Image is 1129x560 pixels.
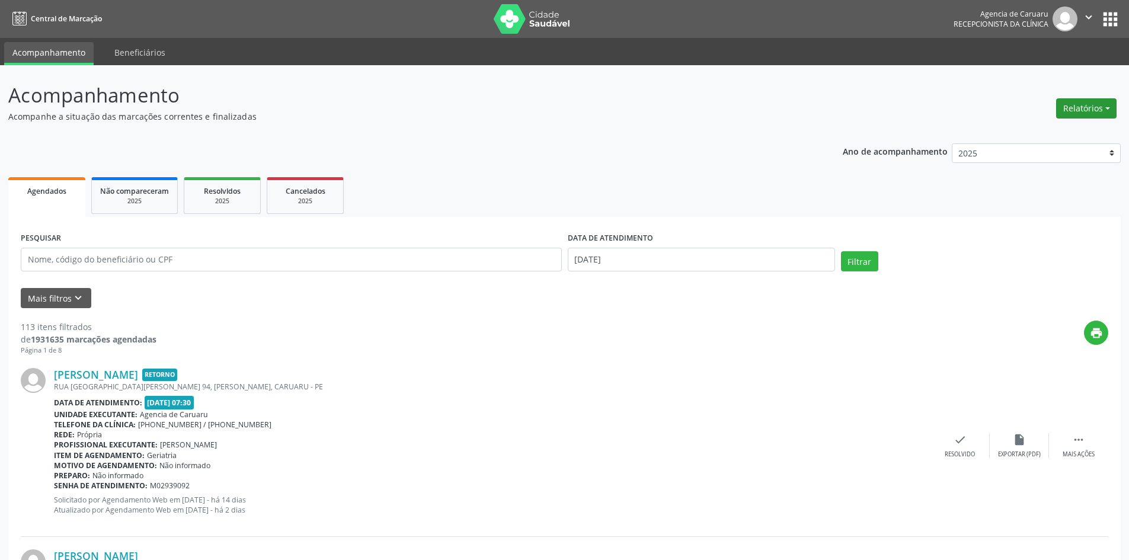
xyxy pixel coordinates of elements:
a: [PERSON_NAME] [54,368,138,381]
div: Resolvido [945,450,975,459]
span: Retorno [142,369,177,381]
button: print [1084,321,1108,345]
div: RUA [GEOGRAPHIC_DATA][PERSON_NAME] 94, [PERSON_NAME], CARUARU - PE [54,382,930,392]
button:  [1077,7,1100,31]
span: Não informado [159,460,210,471]
div: Agencia de Caruaru [954,9,1048,19]
span: Resolvidos [204,186,241,196]
div: Página 1 de 8 [21,345,156,356]
b: Unidade executante: [54,409,137,420]
i: keyboard_arrow_down [72,292,85,305]
div: de [21,333,156,345]
a: Central de Marcação [8,9,102,28]
div: 2025 [276,197,335,206]
span: Agencia de Caruaru [140,409,208,420]
p: Solicitado por Agendamento Web em [DATE] - há 14 dias Atualizado por Agendamento Web em [DATE] - ... [54,495,930,515]
span: Própria [77,430,102,440]
a: Beneficiários [106,42,174,63]
i: print [1090,327,1103,340]
div: Mais ações [1063,450,1095,459]
button: Mais filtroskeyboard_arrow_down [21,288,91,309]
b: Data de atendimento: [54,398,142,408]
span: Não compareceram [100,186,169,196]
b: Motivo de agendamento: [54,460,157,471]
i:  [1072,433,1085,446]
strong: 1931635 marcações agendadas [31,334,156,345]
span: Não informado [92,471,143,481]
span: [PHONE_NUMBER] / [PHONE_NUMBER] [138,420,271,430]
div: 2025 [193,197,252,206]
label: DATA DE ATENDIMENTO [568,229,653,248]
label: PESQUISAR [21,229,61,248]
i: check [954,433,967,446]
span: M02939092 [150,481,190,491]
p: Acompanhe a situação das marcações correntes e finalizadas [8,110,787,123]
i:  [1082,11,1095,24]
div: Exportar (PDF) [998,450,1041,459]
b: Item de agendamento: [54,450,145,460]
b: Preparo: [54,471,90,481]
span: [PERSON_NAME] [160,440,217,450]
i: insert_drive_file [1013,433,1026,446]
b: Senha de atendimento: [54,481,148,491]
b: Telefone da clínica: [54,420,136,430]
button: Filtrar [841,251,878,271]
p: Ano de acompanhamento [843,143,948,158]
button: apps [1100,9,1121,30]
a: Acompanhamento [4,42,94,65]
input: Nome, código do beneficiário ou CPF [21,248,562,271]
span: [DATE] 07:30 [145,396,194,409]
span: Cancelados [286,186,325,196]
span: Central de Marcação [31,14,102,24]
b: Rede: [54,430,75,440]
input: Selecione um intervalo [568,248,835,271]
img: img [21,368,46,393]
button: Relatórios [1056,98,1117,119]
span: Geriatria [147,450,177,460]
span: Recepcionista da clínica [954,19,1048,29]
div: 2025 [100,197,169,206]
div: 113 itens filtrados [21,321,156,333]
img: img [1053,7,1077,31]
b: Profissional executante: [54,440,158,450]
span: Agendados [27,186,66,196]
p: Acompanhamento [8,81,787,110]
